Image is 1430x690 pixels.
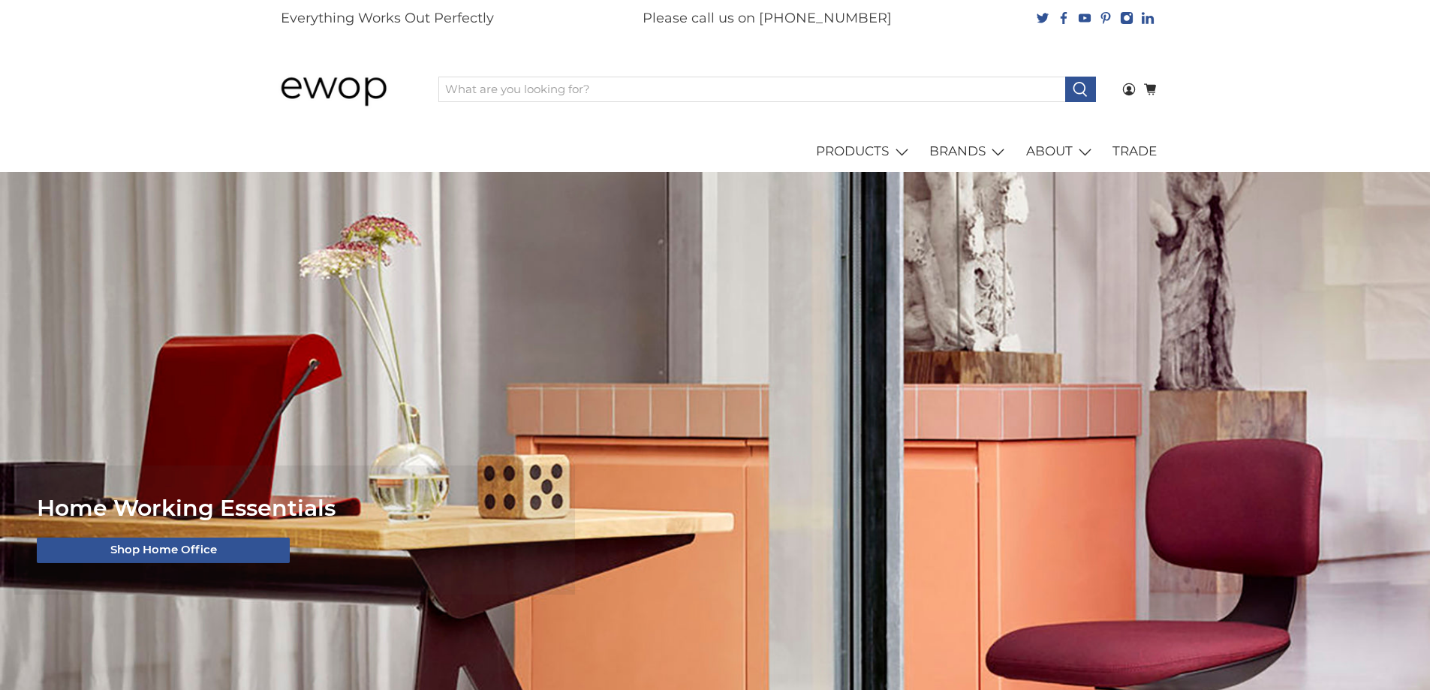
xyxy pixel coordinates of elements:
input: What are you looking for? [438,77,1066,102]
a: Shop Home Office [37,538,290,563]
a: BRANDS [921,131,1018,173]
nav: main navigation [265,131,1166,173]
p: Please call us on [PHONE_NUMBER] [643,8,892,29]
span: Home Working Essentials [37,494,336,522]
a: ABOUT [1017,131,1104,173]
a: PRODUCTS [808,131,921,173]
a: TRADE [1104,131,1166,173]
p: Everything Works Out Perfectly [281,8,494,29]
